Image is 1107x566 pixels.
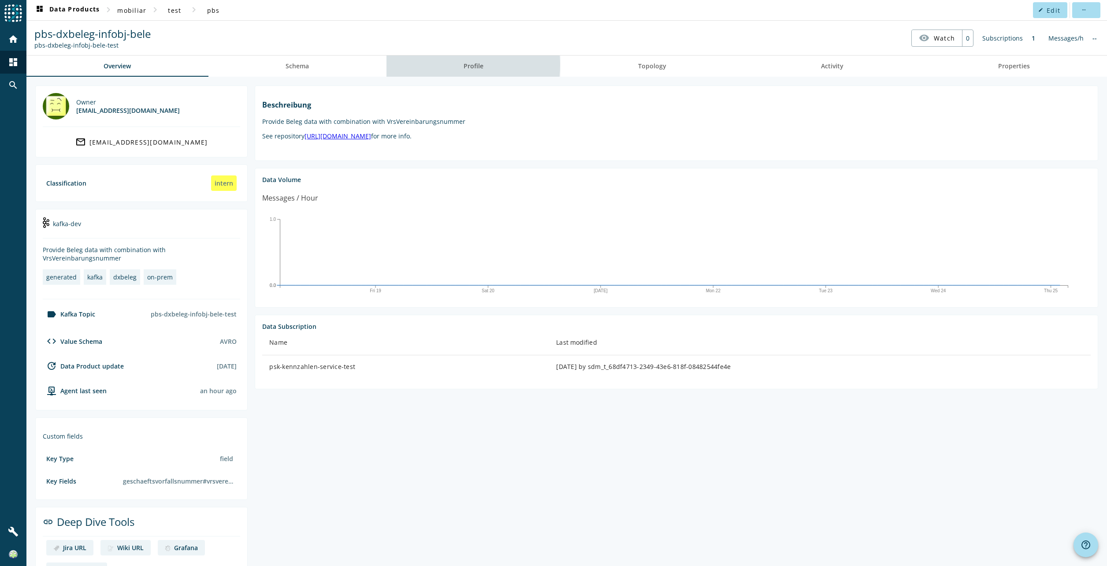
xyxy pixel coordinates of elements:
[53,545,59,551] img: deep dive image
[1047,6,1060,15] span: Edit
[262,132,1091,140] p: See repository for more info.
[46,454,74,463] div: Key Type
[43,336,102,346] div: Value Schema
[262,117,1091,126] p: Provide Beleg data with combination with VrsVereinbarungsnummer
[76,106,180,115] div: [EMAIL_ADDRESS][DOMAIN_NAME]
[75,137,86,147] mat-icon: mail_outline
[269,362,542,371] div: psk-kennzahlen-service-test
[464,63,483,69] span: Profile
[199,2,227,18] button: pbs
[8,80,19,90] mat-icon: search
[113,273,137,281] div: dxbeleg
[43,217,49,228] img: kafka-dev
[207,6,220,15] span: pbs
[262,331,549,355] th: Name
[46,361,57,371] mat-icon: update
[165,545,171,551] img: deep dive image
[819,288,833,293] text: Tue 23
[150,4,160,15] mat-icon: chevron_right
[1027,30,1040,47] div: 1
[189,4,199,15] mat-icon: chevron_right
[262,175,1091,184] div: Data Volume
[34,41,151,49] div: Kafka Topic: pbs-dxbeleg-infobj-bele-test
[43,309,95,320] div: Kafka Topic
[305,132,371,140] a: [URL][DOMAIN_NAME]
[4,4,22,22] img: spoud-logo.svg
[216,451,237,466] div: field
[119,473,237,489] div: geschaeftsvorfallsnummer#vrsvereinbarungsnummer
[43,246,240,262] div: Provide Beleg data with combination with VrsVereinbarungsnummer
[549,355,1091,378] td: [DATE] by sdm_t_68df4713-2349-43e6-818f-08482544fe4e
[103,4,114,15] mat-icon: chevron_right
[9,550,18,559] img: 1018859b7ebc9cc6eb660fe38e0193a6
[8,57,19,67] mat-icon: dashboard
[168,6,181,15] span: test
[174,544,198,552] div: Grafana
[8,34,19,45] mat-icon: home
[1033,2,1067,18] button: Edit
[147,306,240,322] div: pbs-dxbeleg-infobj-bele-test
[1088,30,1101,47] div: No information
[114,2,150,18] button: mobiliar
[8,526,19,537] mat-icon: build
[217,362,237,370] div: [DATE]
[46,477,76,485] div: Key Fields
[211,175,237,191] div: intern
[919,33,929,43] mat-icon: visibility
[34,5,45,15] mat-icon: dashboard
[200,387,237,395] div: Agents typically reports every 15min to 1h
[63,544,86,552] div: Jira URL
[594,288,608,293] text: [DATE]
[1081,7,1086,12] mat-icon: more_horiz
[978,30,1027,47] div: Subscriptions
[262,322,1091,331] div: Data Subscription
[270,283,276,287] text: 0.0
[76,98,180,106] div: Owner
[1044,288,1058,293] text: Thu 25
[158,540,205,555] a: deep dive imageGrafana
[117,6,146,15] span: mobiliar
[31,2,103,18] button: Data Products
[43,385,107,396] div: agent-env-test
[270,216,276,221] text: 1.0
[46,540,93,555] a: deep dive imageJira URL
[370,288,382,293] text: Fri 19
[43,216,240,238] div: kafka-dev
[1081,540,1091,550] mat-icon: help_outline
[706,288,721,293] text: Mon 22
[43,134,240,150] a: [EMAIL_ADDRESS][DOMAIN_NAME]
[549,331,1091,355] th: Last modified
[1044,30,1088,47] div: Messages/h
[262,100,1091,110] h1: Beschreibung
[286,63,309,69] span: Schema
[912,30,962,46] button: Watch
[43,514,240,536] div: Deep Dive Tools
[43,361,124,371] div: Data Product update
[262,193,318,204] div: Messages / Hour
[821,63,843,69] span: Activity
[220,337,237,346] div: AVRO
[46,179,86,187] div: Classification
[962,30,973,46] div: 0
[147,273,173,281] div: on-prem
[89,138,208,146] div: [EMAIL_ADDRESS][DOMAIN_NAME]
[46,273,77,281] div: generated
[638,63,666,69] span: Topology
[160,2,189,18] button: test
[43,93,69,119] img: mbx_301610@mobi.ch
[46,309,57,320] mat-icon: label
[108,545,114,551] img: deep dive image
[43,517,53,527] mat-icon: link
[117,544,144,552] div: Wiki URL
[34,26,151,41] span: pbs-dxbeleg-infobj-bele
[998,63,1030,69] span: Properties
[87,273,103,281] div: kafka
[46,336,57,346] mat-icon: code
[1038,7,1043,12] mat-icon: edit
[34,5,100,15] span: Data Products
[934,30,955,46] span: Watch
[100,540,151,555] a: deep dive imageWiki URL
[931,288,946,293] text: Wed 24
[104,63,131,69] span: Overview
[482,288,494,293] text: Sat 20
